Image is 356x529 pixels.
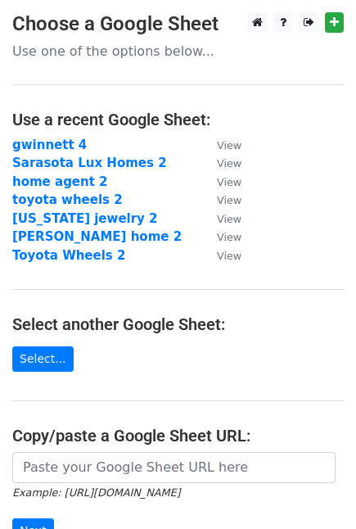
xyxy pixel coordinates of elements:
[12,426,344,445] h4: Copy/paste a Google Sheet URL:
[201,174,241,189] a: View
[201,229,241,244] a: View
[217,176,241,188] small: View
[12,314,344,334] h4: Select another Google Sheet:
[217,157,241,170] small: View
[12,211,158,226] a: [US_STATE] jewelry 2
[217,231,241,243] small: View
[12,43,344,60] p: Use one of the options below...
[217,213,241,225] small: View
[217,194,241,206] small: View
[217,250,241,262] small: View
[12,12,344,36] h3: Choose a Google Sheet
[201,156,241,170] a: View
[12,229,182,244] a: [PERSON_NAME] home 2
[12,138,87,152] a: gwinnett 4
[12,346,74,372] a: Select...
[12,192,123,207] a: toyota wheels 2
[217,139,241,151] small: View
[12,110,344,129] h4: Use a recent Google Sheet:
[201,192,241,207] a: View
[12,174,108,189] a: home agent 2
[201,248,241,263] a: View
[12,452,336,483] input: Paste your Google Sheet URL here
[12,248,125,263] a: Toyota Wheels 2
[12,156,167,170] a: Sarasota Lux Homes 2
[201,211,241,226] a: View
[201,138,241,152] a: View
[12,486,180,499] small: Example: [URL][DOMAIN_NAME]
